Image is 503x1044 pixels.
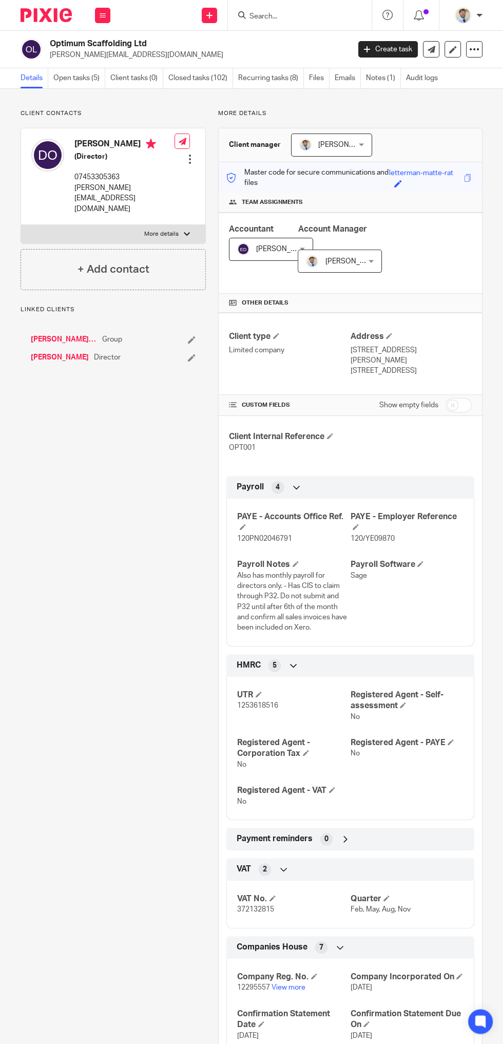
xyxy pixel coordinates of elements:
[237,1009,351,1031] h4: Confirmation Statement Date
[455,7,471,24] img: 1693835698283.jfif
[350,345,472,366] p: [STREET_ADDRESS][PERSON_NAME]
[31,334,97,345] a: [PERSON_NAME] Holdings Ltd
[78,261,149,277] h4: + Add contact
[350,713,359,720] span: No
[237,660,261,671] span: HMRC
[229,401,351,409] h4: CUSTOM FIELDS
[350,984,372,991] span: [DATE]
[237,511,351,534] h4: PAYE - Accounts Office Ref.
[350,906,410,913] span: Feb, May, Aug, Nov
[358,41,418,58] a: Create task
[276,482,280,492] span: 4
[31,352,89,363] a: [PERSON_NAME]
[237,833,313,844] span: Payment reminders
[229,444,256,451] span: OPT001
[379,400,438,410] label: Show empty fields
[242,299,288,307] span: Other details
[237,1032,259,1039] span: [DATE]
[110,68,163,88] a: Client tasks (0)
[389,168,453,180] div: letterman-matte-rat
[350,559,463,570] h4: Payroll Software
[237,906,274,913] span: 372132815
[237,572,347,632] span: Also has monthly payroll for directors only. - Has CIS to claim through P32. Do not submit and P3...
[350,572,366,579] span: Sage
[21,39,42,60] img: svg%3E
[350,331,472,342] h4: Address
[53,68,105,88] a: Open tasks (5)
[299,139,312,151] img: 1693835698283.jfif
[21,68,48,88] a: Details
[350,737,463,748] h4: Registered Agent - PAYE
[350,894,463,904] h4: Quarter
[229,345,351,355] p: Limited company
[248,12,341,22] input: Search
[226,167,390,188] p: Master code for secure communications and files
[273,660,277,671] span: 5
[350,535,394,542] span: 120/YE09870
[324,834,328,844] span: 0
[229,140,281,150] h3: Client manager
[144,230,179,238] p: More details
[242,198,303,206] span: Team assignments
[237,243,249,255] img: svg%3E
[229,331,351,342] h4: Client type
[94,352,121,363] span: Director
[237,972,351,982] h4: Company Reg. No.
[237,559,351,570] h4: Payroll Notes
[237,761,246,768] span: No
[272,984,305,991] a: View more
[21,109,206,118] p: Client contacts
[319,942,323,953] span: 7
[237,690,351,700] h4: UTR
[309,68,330,88] a: Files
[102,334,122,345] span: Group
[350,511,463,534] h4: PAYE - Employer Reference
[366,68,401,88] a: Notes (1)
[237,737,351,760] h4: Registered Agent - Corporation Tax
[74,139,175,151] h4: [PERSON_NAME]
[21,8,72,22] img: Pixie
[237,984,270,991] span: 12295557
[74,183,175,214] p: [PERSON_NAME][EMAIL_ADDRESS][DOMAIN_NAME]
[218,109,482,118] p: More details
[298,225,366,233] span: Account Manager
[50,50,343,60] p: [PERSON_NAME][EMAIL_ADDRESS][DOMAIN_NAME]
[50,39,284,49] h2: Optimum Scaffolding Ltd
[306,255,318,268] img: 1693835698283.jfif
[237,482,264,492] span: Payroll
[237,535,292,542] span: 120PN02046791
[406,68,443,88] a: Audit logs
[350,750,359,757] span: No
[237,702,278,709] span: 1253618516
[168,68,233,88] a: Closed tasks (102)
[350,1009,463,1031] h4: Confirmation Statement Due On
[350,1032,372,1039] span: [DATE]
[350,972,463,982] h4: Company Incorporated On
[325,258,381,265] span: [PERSON_NAME]
[237,785,351,796] h4: Registered Agent - VAT
[263,864,267,875] span: 2
[350,366,472,376] p: [STREET_ADDRESS]
[318,141,375,148] span: [PERSON_NAME]
[21,306,206,314] p: Linked clients
[74,172,175,182] p: 07453305363
[238,68,304,88] a: Recurring tasks (8)
[237,894,351,904] h4: VAT No.
[237,798,246,805] span: No
[229,431,351,442] h4: Client Internal Reference
[237,942,307,953] span: Companies House
[74,151,175,162] h5: (Director)
[237,864,251,875] span: VAT
[229,225,274,233] span: Accountant
[335,68,361,88] a: Emails
[256,245,313,253] span: [PERSON_NAME]
[350,690,463,712] h4: Registered Agent - Self-assessment
[146,139,156,149] i: Primary
[31,139,64,172] img: svg%3E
